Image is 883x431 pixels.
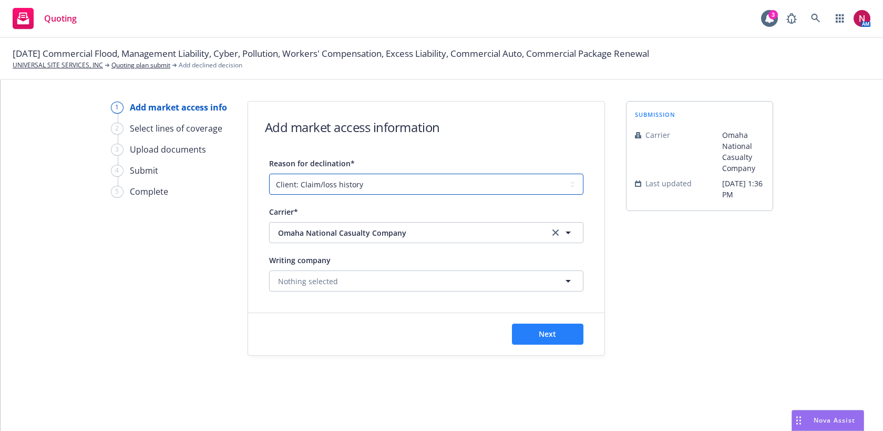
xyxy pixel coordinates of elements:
[269,270,583,292] button: Nothing selected
[13,61,103,70] a: UNIVERSAL SITE SERVICES, INC
[13,47,649,61] span: [DATE] Commercial Flood, Management Liability, Cyber, Pollution, Workers' Compensation, Excess Li...
[44,14,77,23] span: Quoting
[549,226,562,239] a: clear selection
[130,122,222,135] div: Select lines of coverage
[645,178,692,189] span: Last updated
[722,178,764,200] span: [DATE] 1:36 PM
[179,61,242,70] span: Add declined decision
[792,410,864,431] button: Nova Assist
[539,329,556,339] span: Next
[854,10,870,27] img: photo
[781,8,802,29] a: Report a Bug
[269,222,583,243] button: Omaha National Casualty Companyclear selection
[768,10,778,19] div: 3
[130,164,158,177] div: Submit
[111,186,124,198] div: 5
[645,129,670,141] span: Carrier
[635,110,675,119] span: submission
[130,143,206,156] div: Upload documents
[130,185,168,198] div: Complete
[8,4,81,33] a: Quoting
[111,123,124,135] div: 2
[512,324,583,345] button: Next
[722,129,764,174] span: Omaha National Casualty Company
[269,158,355,168] span: Reason for declination*
[829,8,850,29] a: Switch app
[814,416,855,425] span: Nova Assist
[269,207,298,217] span: Carrier*
[130,101,227,114] div: Add market access info
[111,144,124,156] div: 3
[111,102,124,114] div: 1
[792,410,805,430] div: Drag to move
[278,276,338,287] span: Nothing selected
[805,8,826,29] a: Search
[111,61,170,70] a: Quoting plan submit
[278,227,533,238] span: Omaha National Casualty Company
[265,118,440,136] h1: Add market access information
[269,255,331,265] span: Writing company
[111,165,124,177] div: 4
